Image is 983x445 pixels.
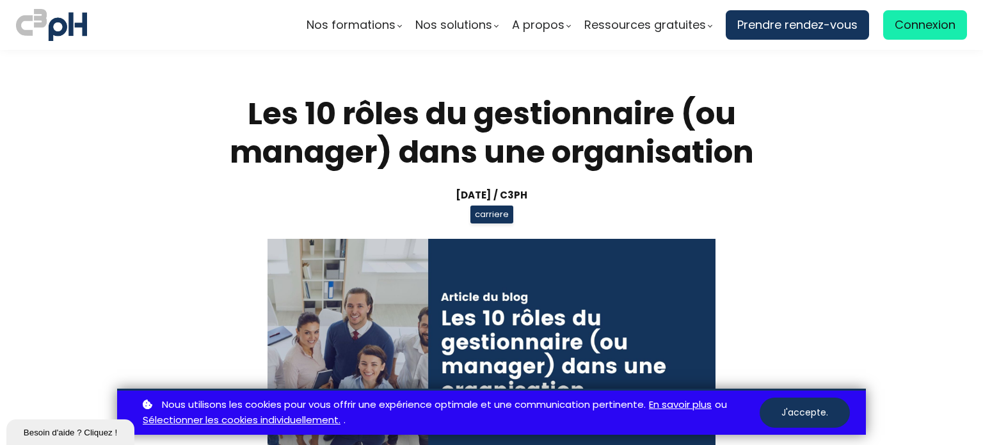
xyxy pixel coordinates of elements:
span: A propos [512,15,564,35]
a: Prendre rendez-vous [726,10,869,40]
p: ou . [140,397,760,429]
a: Connexion [883,10,967,40]
button: J'accepte. [760,398,850,428]
div: [DATE] / C3pH [194,188,789,202]
span: Nous utilisons les cookies pour vous offrir une expérience optimale et une communication pertinente. [162,397,646,413]
span: Nos solutions [415,15,492,35]
span: Ressources gratuites [584,15,706,35]
a: En savoir plus [649,397,712,413]
span: Nos formations [307,15,396,35]
iframe: chat widget [6,417,137,445]
span: carriere [470,206,513,223]
span: Prendre rendez-vous [737,15,858,35]
span: Connexion [895,15,955,35]
h1: Les 10 rôles du gestionnaire (ou manager) dans une organisation [194,95,789,172]
a: Sélectionner les cookies individuellement. [143,412,340,428]
img: logo C3PH [16,6,87,44]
